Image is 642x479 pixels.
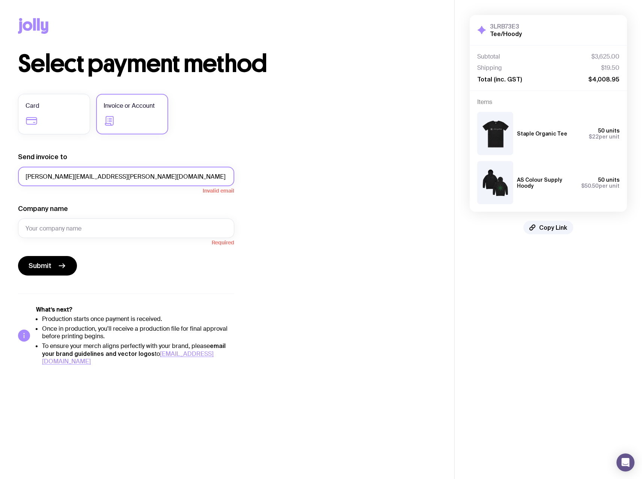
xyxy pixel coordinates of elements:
input: accounts@company.com [18,167,234,186]
span: Card [26,101,39,110]
span: Copy Link [539,224,567,231]
label: Company name [18,204,68,213]
h5: What’s next? [36,306,234,313]
input: Your company name [18,218,234,238]
h4: Items [477,98,619,106]
span: Subtotal [477,53,500,60]
span: $3,625.00 [591,53,619,60]
button: Copy Link [523,221,573,234]
span: $22 [589,134,599,140]
label: Send invoice to [18,152,67,161]
h3: 3LRB73E3 [490,23,522,30]
div: Open Intercom Messenger [616,453,634,471]
span: per unit [589,134,619,140]
li: To ensure your merch aligns perfectly with your brand, please to [42,342,234,365]
li: Once in production, you'll receive a production file for final approval before printing begins. [42,325,234,340]
span: 50 units [598,128,619,134]
h3: Staple Organic Tee [517,131,567,137]
span: $50.50 [581,183,599,189]
h2: Tee/Hoody [490,30,522,38]
span: Total (inc. GST) [477,75,522,83]
a: [EMAIL_ADDRESS][DOMAIN_NAME] [42,350,214,365]
span: Required [18,238,234,246]
span: 50 units [598,177,619,183]
span: Invoice or Account [104,101,155,110]
span: $4,008.95 [588,75,619,83]
li: Production starts once payment is received. [42,315,234,323]
h1: Select payment method [18,52,436,76]
span: Submit [29,261,51,270]
span: per unit [581,183,619,189]
span: $19.50 [601,64,619,72]
span: Shipping [477,64,502,72]
button: Submit [18,256,77,276]
span: Invalid email [18,186,234,194]
h3: AS Colour Supply Hoody [517,177,575,189]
